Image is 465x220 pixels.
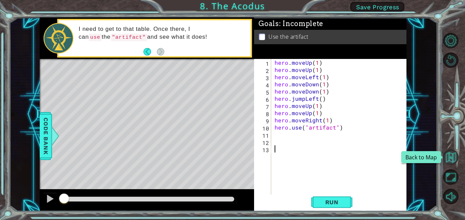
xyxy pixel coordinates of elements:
[79,25,246,41] p: I need to get to that table. Once there, I can the and see what it does!
[255,118,271,125] div: 9
[255,132,271,139] div: 11
[255,74,271,82] div: 3
[443,169,458,185] button: Maximize Browser
[157,48,164,56] button: Next
[143,48,157,56] button: Back
[443,149,458,165] button: Back to Map
[268,33,309,40] p: Use the artifact
[255,103,271,110] div: 7
[443,33,458,48] button: Level Options
[401,151,441,163] div: Back to Map
[255,67,271,74] div: 2
[255,146,271,154] div: 13
[350,2,404,12] button: Save Progress
[279,20,323,28] span: : Incomplete
[40,115,51,157] span: Code Bank
[356,3,399,11] span: Save Progress
[43,193,57,207] button: Ctrl + P: Pause
[259,20,323,28] span: Goals
[255,110,271,118] div: 8
[443,189,458,204] button: Mute
[255,139,271,146] div: 12
[255,125,271,132] div: 10
[89,34,102,41] code: use
[111,34,147,41] code: "artifact"
[311,195,352,210] button: Shift+Enter: Run current code.
[255,96,271,103] div: 6
[255,82,271,89] div: 4
[444,147,465,167] a: Back to Map
[318,199,345,206] span: Run
[443,52,458,68] button: Restart Level
[255,89,271,96] div: 5
[255,60,271,67] div: 1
